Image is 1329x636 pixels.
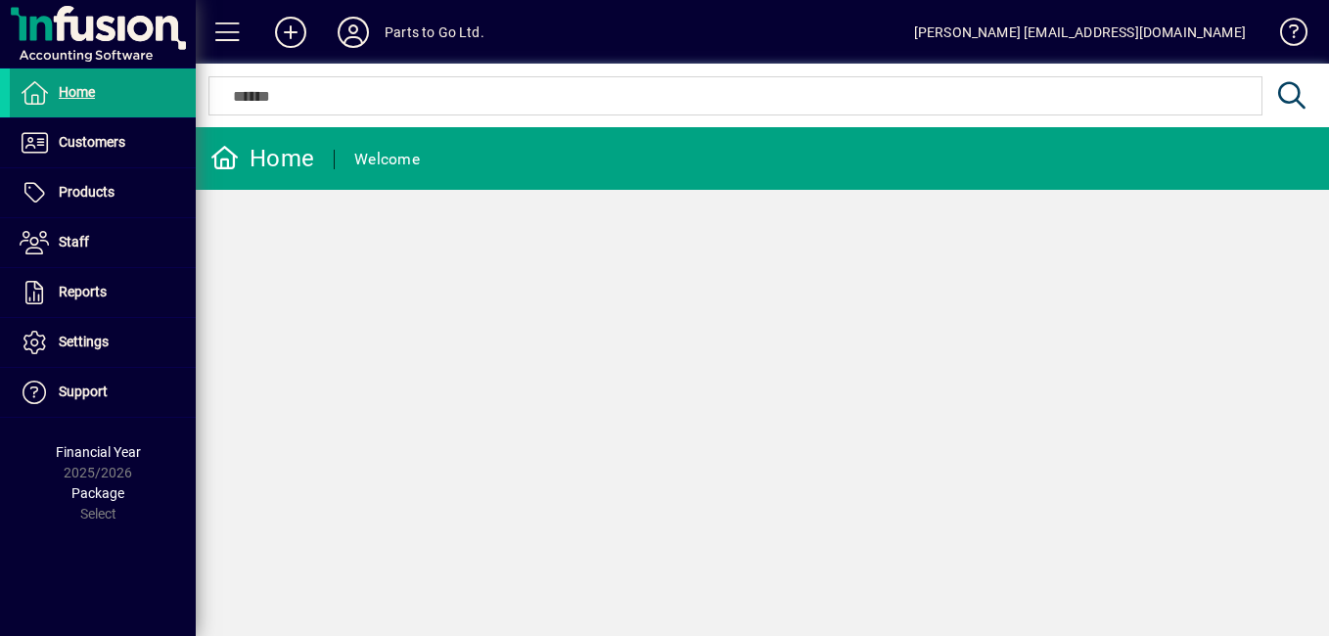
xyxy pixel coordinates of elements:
a: Staff [10,218,196,267]
a: Products [10,168,196,217]
span: Staff [59,234,89,250]
div: Home [210,143,314,174]
div: Welcome [354,144,420,175]
span: Package [71,485,124,501]
div: Parts to Go Ltd. [385,17,484,48]
div: [PERSON_NAME] [EMAIL_ADDRESS][DOMAIN_NAME] [914,17,1246,48]
a: Knowledge Base [1265,4,1305,68]
span: Support [59,384,108,399]
span: Products [59,184,115,200]
button: Add [259,15,322,50]
a: Settings [10,318,196,367]
span: Financial Year [56,444,141,460]
a: Support [10,368,196,417]
a: Customers [10,118,196,167]
span: Customers [59,134,125,150]
span: Home [59,84,95,100]
span: Reports [59,284,107,299]
span: Settings [59,334,109,349]
a: Reports [10,268,196,317]
button: Profile [322,15,385,50]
